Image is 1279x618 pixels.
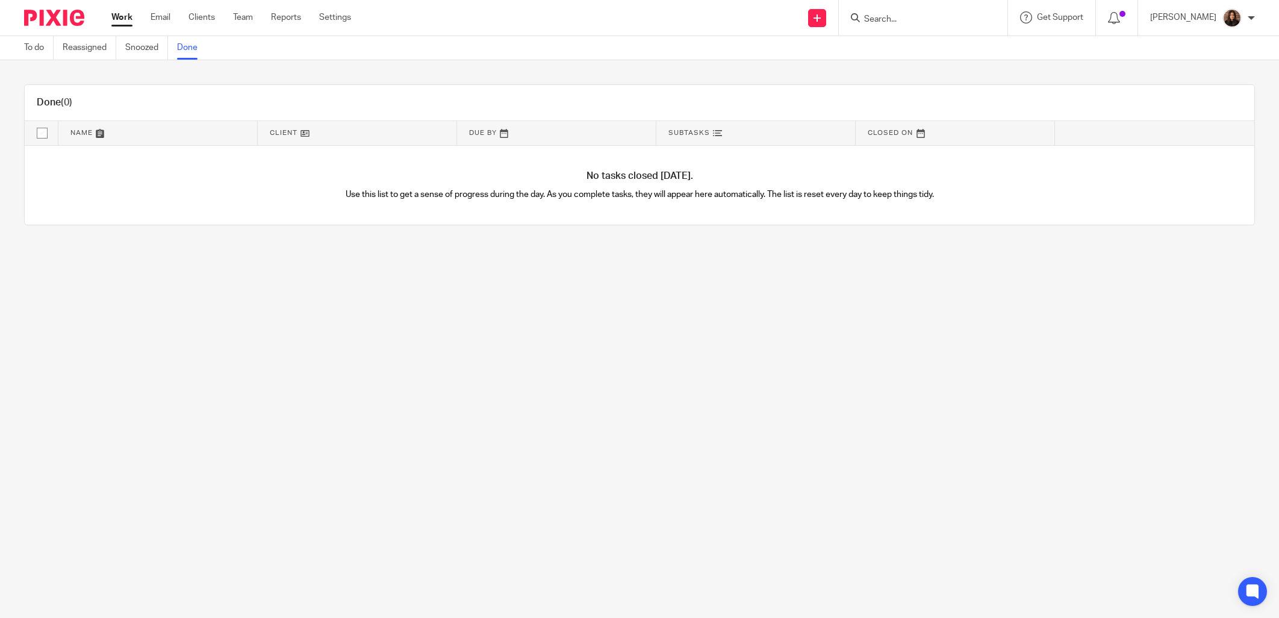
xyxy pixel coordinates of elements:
[319,11,351,23] a: Settings
[25,170,1254,183] h4: No tasks closed [DATE].
[63,36,116,60] a: Reassigned
[1037,13,1083,22] span: Get Support
[1150,11,1216,23] p: [PERSON_NAME]
[668,130,710,136] span: Subtasks
[111,11,132,23] a: Work
[24,36,54,60] a: To do
[61,98,72,107] span: (0)
[188,11,215,23] a: Clients
[332,189,947,201] p: Use this list to get a sense of progress during the day. As you complete tasks, they will appear ...
[177,36,207,60] a: Done
[151,11,170,23] a: Email
[233,11,253,23] a: Team
[125,36,168,60] a: Snoozed
[24,10,84,26] img: Pixie
[37,96,72,109] h1: Done
[271,11,301,23] a: Reports
[1222,8,1242,28] img: Headshot.jpg
[863,14,971,25] input: Search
